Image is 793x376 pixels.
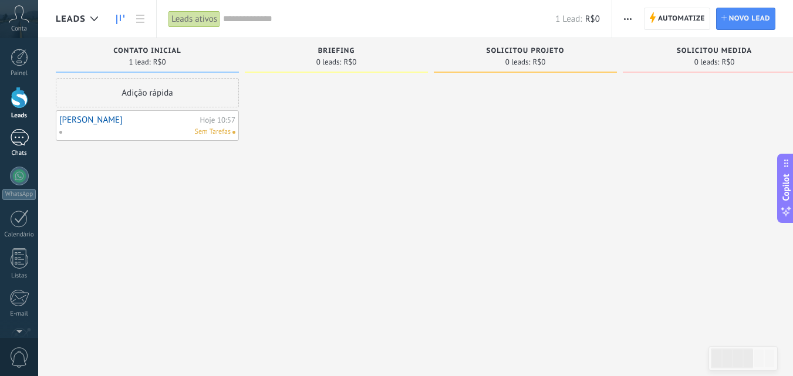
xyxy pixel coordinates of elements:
span: R$0 [585,13,600,25]
span: Contato inicial [113,47,181,55]
a: Lista [130,8,150,31]
div: Calendário [2,231,36,239]
div: Painel [2,70,36,77]
div: WhatsApp [2,189,36,200]
div: Leads ativos [168,11,220,28]
span: 0 leads: [694,59,720,66]
div: Leads [2,112,36,120]
a: [PERSON_NAME] [59,115,197,125]
span: 0 leads: [316,59,342,66]
a: Novo lead [716,8,775,30]
span: Copilot [780,174,792,201]
span: Conta [11,25,27,33]
span: 1 lead: [129,59,150,66]
a: Automatize [644,8,710,30]
span: Sem Tarefas [195,127,231,137]
span: 0 leads: [505,59,531,66]
div: Solicitou Projeto [440,47,611,57]
span: Nenhuma tarefa atribuída [232,131,235,134]
span: Leads [56,13,86,25]
span: Solicitou Projeto [487,47,565,55]
div: Briefing [251,47,422,57]
span: 1 Lead: [555,13,582,25]
span: Briefing [318,47,355,55]
span: R$0 [343,59,356,66]
span: R$0 [721,59,734,66]
div: Adição rápida [56,78,239,107]
div: E-mail [2,310,36,318]
div: Contato inicial [62,47,233,57]
div: Hoje 10:57 [200,116,235,124]
span: Automatize [658,8,705,29]
button: Mais [619,8,636,30]
div: Chats [2,150,36,157]
a: Leads [110,8,130,31]
span: Novo lead [729,8,770,29]
span: R$0 [532,59,545,66]
span: Solicitou Medida [677,47,752,55]
div: Listas [2,272,36,280]
span: R$0 [153,59,166,66]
